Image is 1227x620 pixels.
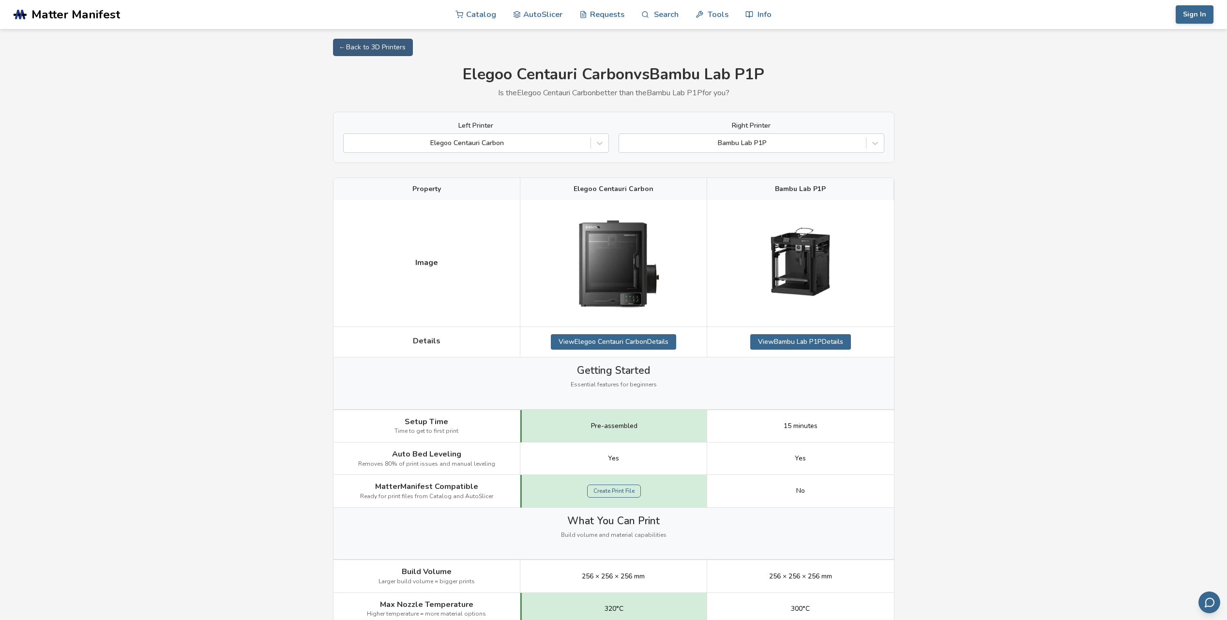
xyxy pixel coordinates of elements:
a: Create Print File [587,485,641,498]
span: Higher temperature = more material options [367,611,486,618]
span: 15 minutes [784,422,818,430]
span: Build volume and material capabilities [561,532,667,539]
span: Removes 80% of print issues and manual leveling [358,461,495,468]
a: ← Back to 3D Printers [333,39,413,56]
a: ViewElegoo Centauri CarbonDetails [551,334,676,350]
span: 320°C [605,605,623,613]
span: Essential features for beginners [571,382,657,388]
p: Is the Elegoo Centauri Carbon better than the Bambu Lab P1P for you? [333,89,894,97]
span: Max Nozzle Temperature [380,600,473,609]
span: Pre-assembled [591,422,637,430]
span: MatterManifest Compatible [375,482,478,491]
span: Yes [608,455,619,462]
span: 300°C [791,605,810,613]
button: Send feedback via email [1198,591,1220,613]
span: 256 × 256 × 256 mm [769,573,832,580]
span: Auto Bed Leveling [392,450,461,458]
span: What You Can Print [567,515,660,527]
input: Elegoo Centauri Carbon [348,139,350,147]
span: Yes [795,455,806,462]
span: Bambu Lab P1P [775,185,826,193]
span: Ready for print files from Catalog and AutoSlicer [360,493,493,500]
img: Elegoo Centauri Carbon [565,207,662,319]
span: Getting Started [577,365,650,376]
a: ViewBambu Lab P1PDetails [750,334,851,350]
span: Property [412,185,441,193]
label: Left Printer [343,122,609,130]
button: Sign In [1176,5,1213,24]
span: 256 × 256 × 256 mm [582,573,645,580]
span: Matter Manifest [31,8,120,21]
span: Setup Time [405,417,448,426]
img: Bambu Lab P1P [752,215,849,312]
label: Right Printer [619,122,884,130]
input: Bambu Lab P1P [624,139,626,147]
span: Larger build volume = bigger prints [379,578,475,585]
span: Time to get to first print [394,428,458,435]
h1: Elegoo Centauri Carbon vs Bambu Lab P1P [333,66,894,84]
span: No [796,487,805,495]
span: Elegoo Centauri Carbon [574,185,653,193]
span: Details [413,337,440,345]
span: Image [415,258,438,267]
span: Build Volume [402,567,452,576]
